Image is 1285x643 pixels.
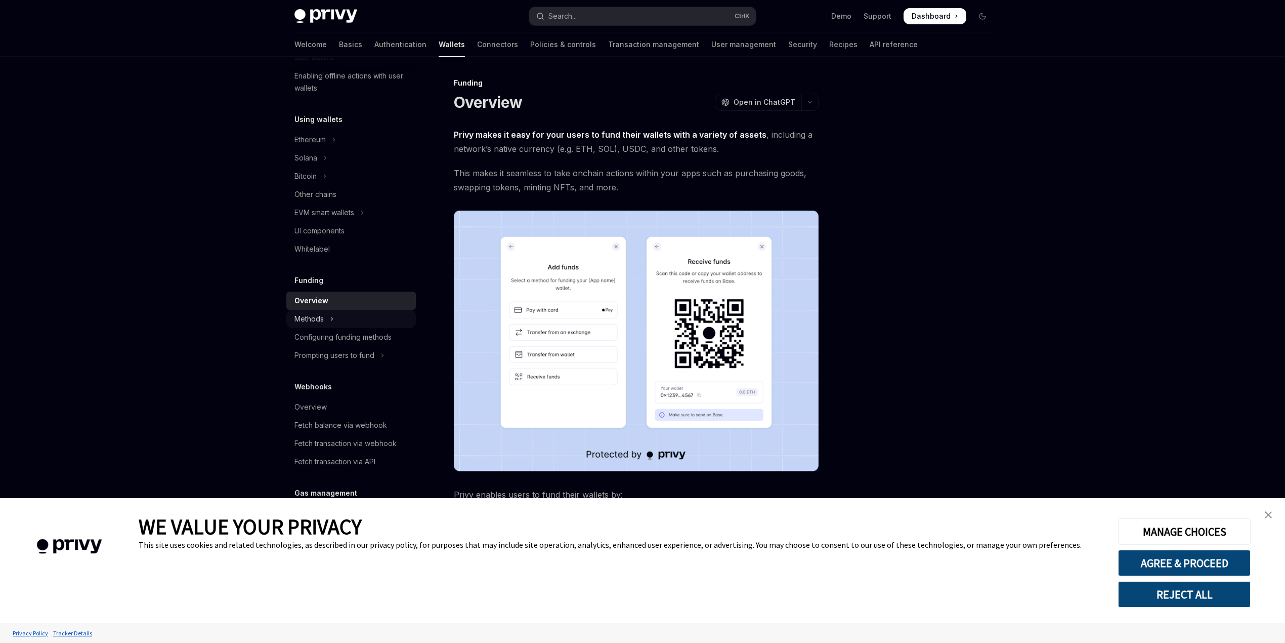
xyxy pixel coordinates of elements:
a: Demo [831,11,851,21]
strong: Privy makes it easy for your users to fund their wallets with a variety of assets [454,130,766,140]
a: Authentication [374,32,426,57]
div: Bitcoin [294,170,317,182]
div: Enabling offline actions with user wallets [294,70,410,94]
a: Other chains [286,185,416,204]
h5: Webhooks [294,381,332,393]
button: Open search [529,7,756,25]
img: company logo [15,525,123,569]
a: User management [711,32,776,57]
div: Other chains [294,188,336,200]
a: Dashboard [904,8,966,24]
a: close banner [1258,505,1278,525]
div: Fetch balance via webhook [294,419,387,431]
span: Open in ChatGPT [734,97,795,107]
button: AGREE & PROCEED [1118,550,1251,576]
a: Welcome [294,32,327,57]
span: Privy enables users to fund their wallets by: [454,488,819,502]
a: Whitelabel [286,240,416,258]
div: Configuring funding methods [294,331,392,343]
button: Toggle dark mode [974,8,991,24]
a: Support [864,11,891,21]
a: Overview [286,292,416,310]
div: Funding [454,78,819,88]
span: This makes it seamless to take onchain actions within your apps such as purchasing goods, swappin... [454,166,819,194]
button: REJECT ALL [1118,581,1251,608]
a: Connectors [477,32,518,57]
button: Toggle Ethereum section [286,131,416,149]
a: UI components [286,222,416,240]
a: API reference [870,32,918,57]
a: Fetch balance via webhook [286,416,416,434]
a: Tracker Details [51,624,95,642]
div: Ethereum [294,134,326,146]
a: Transaction management [608,32,699,57]
a: Policies & controls [530,32,596,57]
h5: Using wallets [294,113,342,126]
button: Open in ChatGPT [715,94,801,111]
a: Overview [286,398,416,416]
button: Toggle Methods section [286,310,416,328]
img: close banner [1265,511,1272,518]
h1: Overview [454,93,522,111]
img: images/Funding.png [454,211,819,471]
div: Search... [548,10,577,22]
div: Overview [294,401,327,413]
span: Dashboard [912,11,951,21]
button: MANAGE CHOICES [1118,518,1251,545]
img: dark logo [294,9,357,23]
div: This site uses cookies and related technologies, as described in our privacy policy, for purposes... [139,540,1103,550]
button: Toggle Solana section [286,149,416,167]
div: Solana [294,152,317,164]
a: Security [788,32,817,57]
a: Privacy Policy [10,624,51,642]
div: Fetch transaction via webhook [294,437,397,450]
a: Fetch transaction via API [286,453,416,471]
div: UI components [294,225,345,237]
h5: Funding [294,274,323,287]
button: Toggle EVM smart wallets section [286,204,416,222]
div: Methods [294,313,324,325]
span: Ctrl K [735,12,750,20]
a: Basics [339,32,362,57]
span: WE VALUE YOUR PRIVACY [139,513,362,540]
div: Fetch transaction via API [294,456,375,468]
button: Toggle Prompting users to fund section [286,346,416,365]
a: Recipes [829,32,858,57]
div: Prompting users to fund [294,349,374,361]
div: EVM smart wallets [294,207,354,219]
div: Whitelabel [294,243,330,255]
span: , including a network’s native currency (e.g. ETH, SOL), USDC, and other tokens. [454,128,819,156]
a: Wallets [439,32,465,57]
div: Overview [294,295,328,307]
a: Configuring funding methods [286,328,416,346]
a: Enabling offline actions with user wallets [286,67,416,97]
button: Toggle Bitcoin section [286,167,416,185]
h5: Gas management [294,487,357,499]
a: Fetch transaction via webhook [286,434,416,453]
